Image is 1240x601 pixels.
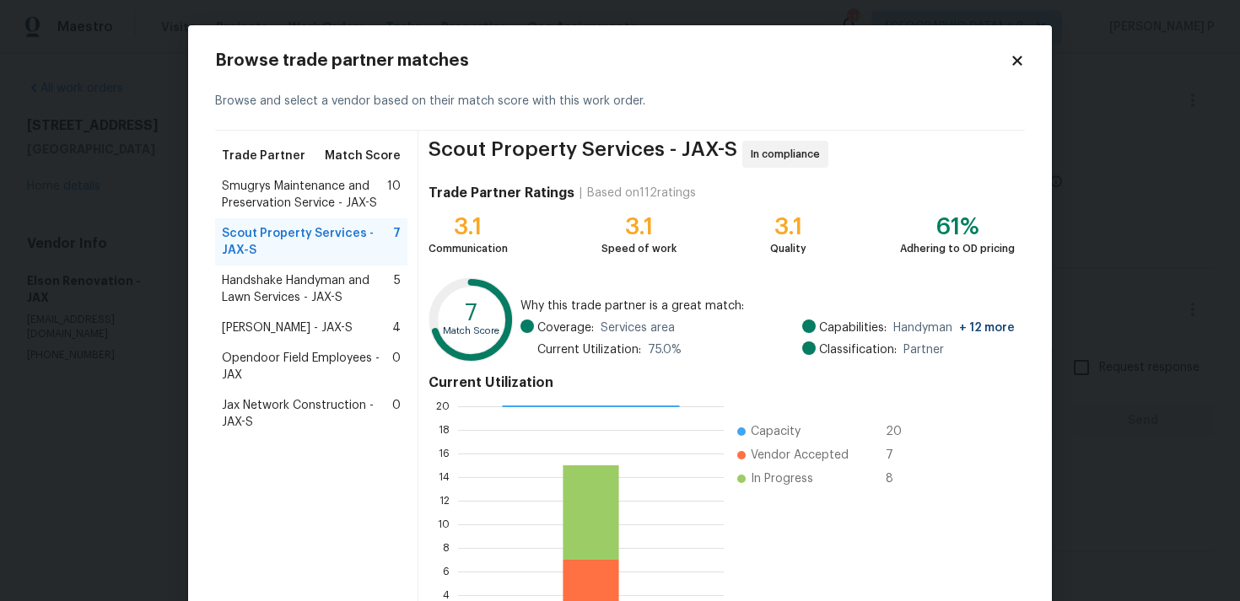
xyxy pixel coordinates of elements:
span: In compliance [751,146,827,163]
span: Services area [601,319,675,336]
div: Communication [429,240,508,257]
span: Partner [903,341,944,358]
span: 5 [394,272,401,306]
text: 10 [438,519,450,529]
span: In Progress [751,470,813,487]
span: + 12 more [959,322,1015,334]
div: 3.1 [429,218,508,235]
span: Handshake Handyman and Lawn Services - JAX-S [222,272,394,306]
span: Why this trade partner is a great match: [520,298,1015,314]
text: 8 [443,543,450,553]
span: Handyman [893,319,1015,336]
h4: Current Utilization [429,374,1015,391]
text: 14 [439,472,450,482]
span: 10 [387,178,401,212]
text: 20 [436,401,450,411]
span: Trade Partner [222,148,305,164]
h2: Browse trade partner matches [215,52,1010,69]
div: Adhering to OD pricing [900,240,1015,257]
span: Smugrys Maintenance and Preservation Service - JAX-S [222,178,387,212]
div: Quality [770,240,806,257]
span: 0 [392,397,401,431]
text: 18 [439,425,450,435]
span: 7 [393,225,401,259]
h4: Trade Partner Ratings [429,185,574,201]
div: 3.1 [601,218,677,235]
span: 75.0 % [648,341,682,358]
span: 8 [886,470,913,487]
span: Capacity [751,423,801,440]
text: 12 [439,496,450,506]
text: 6 [443,566,450,577]
span: Coverage: [537,319,594,336]
div: Based on 112 ratings [587,185,696,201]
span: Current Utilization: [537,341,641,358]
text: 7 [465,301,477,325]
div: | [574,185,587,201]
div: 61% [900,218,1015,235]
span: Capabilities: [819,319,887,336]
div: 3.1 [770,218,806,235]
span: Classification: [819,341,897,358]
span: Jax Network Construction - JAX-S [222,397,392,431]
span: 20 [886,423,913,440]
div: Browse and select a vendor based on their match score with this work order. [215,72,1025,131]
span: Match Score [325,148,401,164]
span: Vendor Accepted [751,447,849,464]
span: Opendoor Field Employees - JAX [222,350,392,384]
span: Scout Property Services - JAX-S [429,141,737,168]
text: Match Score [443,326,499,335]
text: 4 [443,590,450,600]
span: 0 [392,350,401,384]
div: Speed of work [601,240,677,257]
span: 4 [392,319,401,336]
text: 16 [439,448,450,459]
span: Scout Property Services - JAX-S [222,225,393,259]
span: 7 [886,447,913,464]
span: [PERSON_NAME] - JAX-S [222,319,353,336]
